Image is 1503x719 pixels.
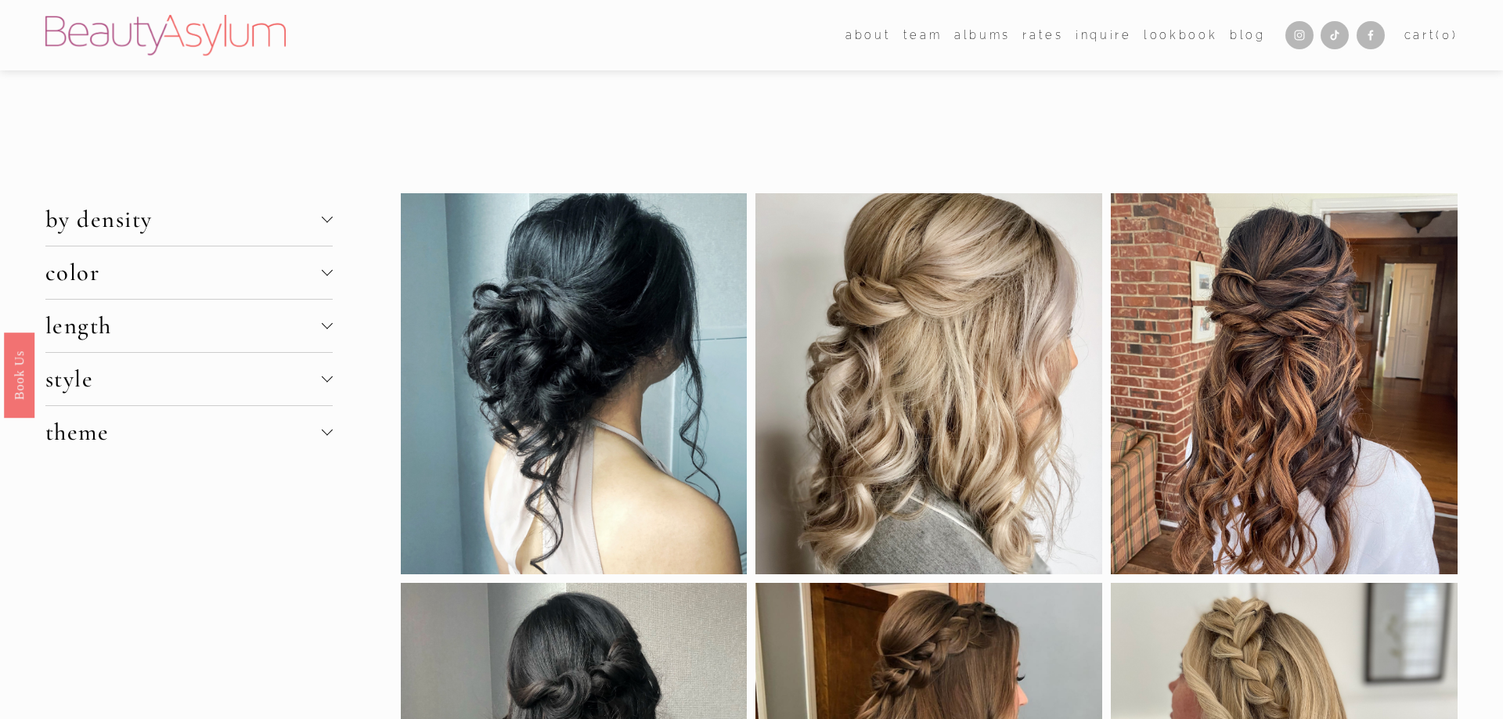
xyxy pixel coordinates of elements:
[45,418,322,447] span: theme
[1357,21,1385,49] a: Facebook
[45,205,322,234] span: by density
[45,365,322,394] span: style
[1442,28,1452,41] span: 0
[45,246,333,299] button: color
[1404,25,1458,45] a: Cart(0)
[1230,23,1266,46] a: Blog
[903,23,943,46] a: folder dropdown
[1285,21,1314,49] a: Instagram
[903,25,943,45] span: team
[45,311,322,340] span: length
[45,15,286,56] img: Beauty Asylum | Bridal Hair &amp; Makeup Charlotte &amp; Atlanta
[45,258,322,287] span: color
[45,193,333,246] button: by density
[1076,23,1132,46] a: Inquire
[954,23,1011,46] a: albums
[45,300,333,352] button: length
[45,353,333,405] button: style
[1436,28,1458,41] span: ( )
[845,23,891,46] a: folder dropdown
[45,406,333,458] button: theme
[1144,23,1217,46] a: Lookbook
[1022,23,1063,46] a: Rates
[845,25,891,45] span: about
[4,332,34,417] a: Book Us
[1321,21,1349,49] a: TikTok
